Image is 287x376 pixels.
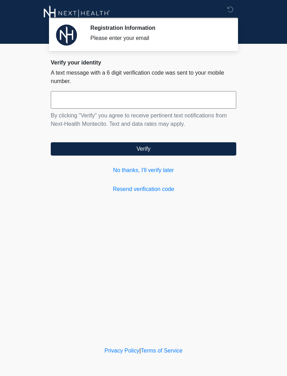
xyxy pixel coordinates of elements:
img: Agent Avatar [56,25,77,46]
a: Terms of Service [141,348,182,354]
a: | [139,348,141,354]
h2: Registration Information [90,25,226,31]
img: Next-Health Montecito Logo [44,5,110,21]
a: No thanks, I'll verify later [51,166,236,175]
p: A text message with a 6 digit verification code was sent to your mobile number. [51,69,236,86]
div: Please enter your email [90,34,226,42]
button: Verify [51,142,236,156]
h2: Verify your identity [51,59,236,66]
a: Privacy Policy [105,348,140,354]
p: By clicking "Verify" you agree to receive pertinent text notifications from Next-Health Montecito... [51,111,236,128]
a: Resend verification code [51,185,236,193]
